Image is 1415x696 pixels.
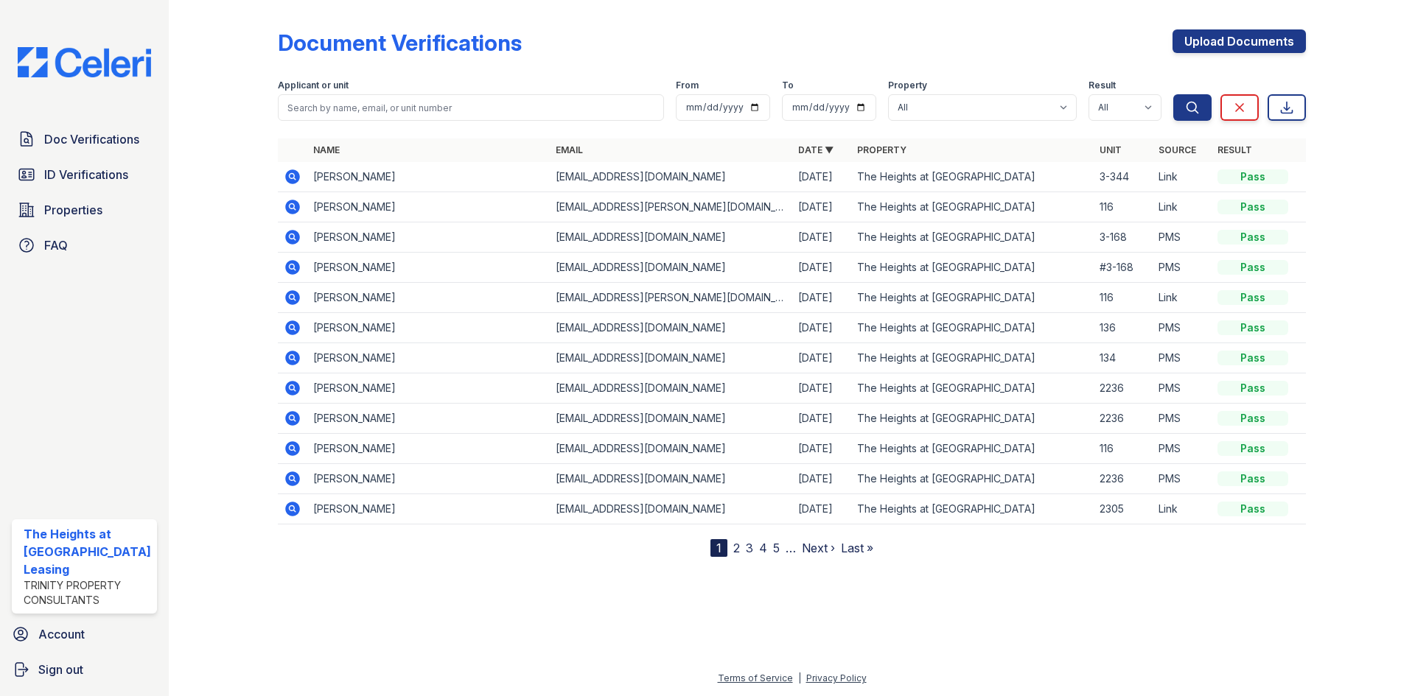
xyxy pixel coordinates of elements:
span: Properties [44,201,102,219]
a: Result [1217,144,1252,155]
label: To [782,80,794,91]
td: [EMAIL_ADDRESS][DOMAIN_NAME] [550,222,792,253]
div: Pass [1217,441,1288,456]
a: 5 [773,541,780,555]
td: [EMAIL_ADDRESS][DOMAIN_NAME] [550,313,792,343]
td: [DATE] [792,162,851,192]
div: | [798,672,801,683]
a: Email [556,144,583,155]
td: [DATE] [792,373,851,404]
span: Account [38,625,85,643]
td: [EMAIL_ADDRESS][DOMAIN_NAME] [550,434,792,464]
td: [DATE] [792,464,851,494]
td: [DATE] [792,434,851,464]
input: Search by name, email, or unit number [278,94,664,121]
td: The Heights at [GEOGRAPHIC_DATA] [851,283,1094,313]
span: Sign out [38,661,83,678]
td: 136 [1094,313,1153,343]
td: The Heights at [GEOGRAPHIC_DATA] [851,313,1094,343]
td: PMS [1153,313,1212,343]
td: Link [1153,162,1212,192]
label: Applicant or unit [278,80,349,91]
td: The Heights at [GEOGRAPHIC_DATA] [851,464,1094,494]
td: The Heights at [GEOGRAPHIC_DATA] [851,162,1094,192]
td: [PERSON_NAME] [307,313,550,343]
td: [EMAIL_ADDRESS][PERSON_NAME][DOMAIN_NAME] [550,283,792,313]
td: Link [1153,192,1212,222]
td: 3-168 [1094,222,1153,253]
a: Name [313,144,340,155]
a: 3 [746,541,753,555]
td: [DATE] [792,343,851,373]
a: FAQ [12,231,157,260]
td: [DATE] [792,494,851,524]
td: [EMAIL_ADDRESS][DOMAIN_NAME] [550,343,792,373]
td: [PERSON_NAME] [307,253,550,283]
td: [PERSON_NAME] [307,494,550,524]
td: The Heights at [GEOGRAPHIC_DATA] [851,222,1094,253]
td: The Heights at [GEOGRAPHIC_DATA] [851,494,1094,524]
div: Pass [1217,502,1288,516]
a: Date ▼ [798,144,834,155]
a: Privacy Policy [806,672,867,683]
div: Pass [1217,351,1288,365]
a: Terms of Service [718,672,793,683]
td: 2236 [1094,464,1153,494]
td: [PERSON_NAME] [307,192,550,222]
td: 2305 [1094,494,1153,524]
div: Pass [1217,230,1288,245]
div: Pass [1217,169,1288,184]
td: The Heights at [GEOGRAPHIC_DATA] [851,253,1094,283]
a: Doc Verifications [12,124,157,154]
div: Document Verifications [278,29,522,56]
div: Pass [1217,381,1288,396]
td: [EMAIL_ADDRESS][DOMAIN_NAME] [550,464,792,494]
td: [PERSON_NAME] [307,434,550,464]
div: 1 [710,539,727,557]
td: 116 [1094,434,1153,464]
td: [EMAIL_ADDRESS][DOMAIN_NAME] [550,373,792,404]
a: Property [857,144,906,155]
td: [PERSON_NAME] [307,464,550,494]
td: [DATE] [792,192,851,222]
td: The Heights at [GEOGRAPHIC_DATA] [851,192,1094,222]
td: [EMAIL_ADDRESS][DOMAIN_NAME] [550,162,792,192]
div: The Heights at [GEOGRAPHIC_DATA] Leasing [24,525,151,578]
td: Link [1153,283,1212,313]
label: Result [1089,80,1116,91]
td: [PERSON_NAME] [307,373,550,404]
td: [DATE] [792,253,851,283]
a: ID Verifications [12,160,157,189]
td: Link [1153,494,1212,524]
td: The Heights at [GEOGRAPHIC_DATA] [851,404,1094,434]
td: [PERSON_NAME] [307,343,550,373]
div: Pass [1217,320,1288,335]
div: Pass [1217,290,1288,305]
button: Sign out [6,655,163,684]
a: Source [1159,144,1196,155]
div: Trinity Property Consultants [24,578,151,608]
td: PMS [1153,253,1212,283]
td: #3-168 [1094,253,1153,283]
td: 116 [1094,283,1153,313]
div: Pass [1217,471,1288,486]
td: The Heights at [GEOGRAPHIC_DATA] [851,434,1094,464]
td: [PERSON_NAME] [307,222,550,253]
a: Account [6,619,163,649]
span: ID Verifications [44,166,128,183]
td: PMS [1153,464,1212,494]
td: 134 [1094,343,1153,373]
td: PMS [1153,404,1212,434]
td: [EMAIL_ADDRESS][DOMAIN_NAME] [550,404,792,434]
td: The Heights at [GEOGRAPHIC_DATA] [851,373,1094,404]
span: Doc Verifications [44,130,139,148]
img: CE_Logo_Blue-a8612792a0a2168367f1c8372b55b34899dd931a85d93a1a3d3e32e68fde9ad4.png [6,47,163,77]
td: [DATE] [792,222,851,253]
a: Unit [1100,144,1122,155]
td: [EMAIL_ADDRESS][DOMAIN_NAME] [550,253,792,283]
td: [DATE] [792,313,851,343]
label: Property [888,80,927,91]
td: PMS [1153,373,1212,404]
td: 3-344 [1094,162,1153,192]
a: Upload Documents [1173,29,1306,53]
